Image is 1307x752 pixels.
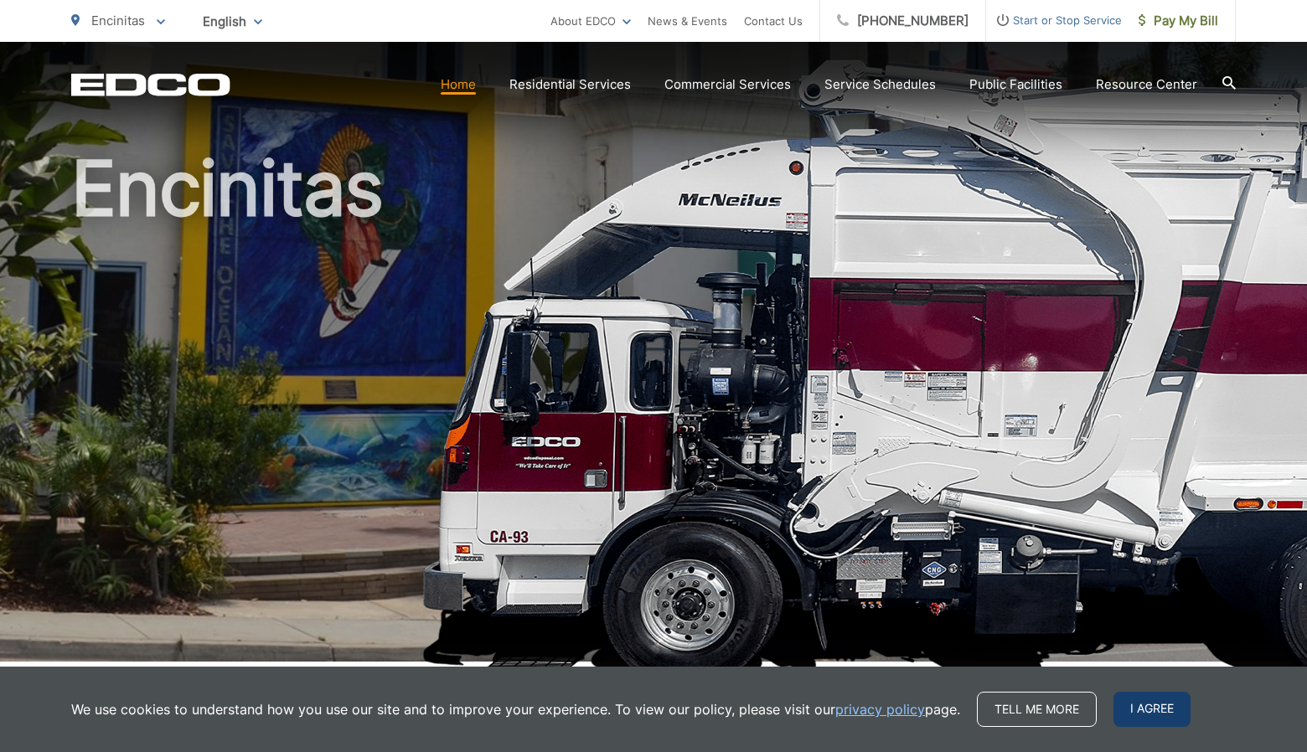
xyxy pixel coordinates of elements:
span: I agree [1113,692,1191,727]
a: Public Facilities [969,75,1062,95]
a: EDCD logo. Return to the homepage. [71,73,230,96]
a: Commercial Services [664,75,791,95]
a: Service Schedules [824,75,936,95]
span: English [190,7,275,36]
a: privacy policy [835,699,925,719]
p: We use cookies to understand how you use our site and to improve your experience. To view our pol... [71,699,960,719]
span: Encinitas [91,13,145,28]
h1: Encinitas [71,147,1236,677]
a: Resource Center [1096,75,1197,95]
a: About EDCO [550,11,631,31]
a: Tell me more [977,692,1097,727]
a: Residential Services [509,75,631,95]
a: Contact Us [744,11,803,31]
a: News & Events [648,11,727,31]
span: Pay My Bill [1139,11,1218,31]
a: Home [441,75,476,95]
